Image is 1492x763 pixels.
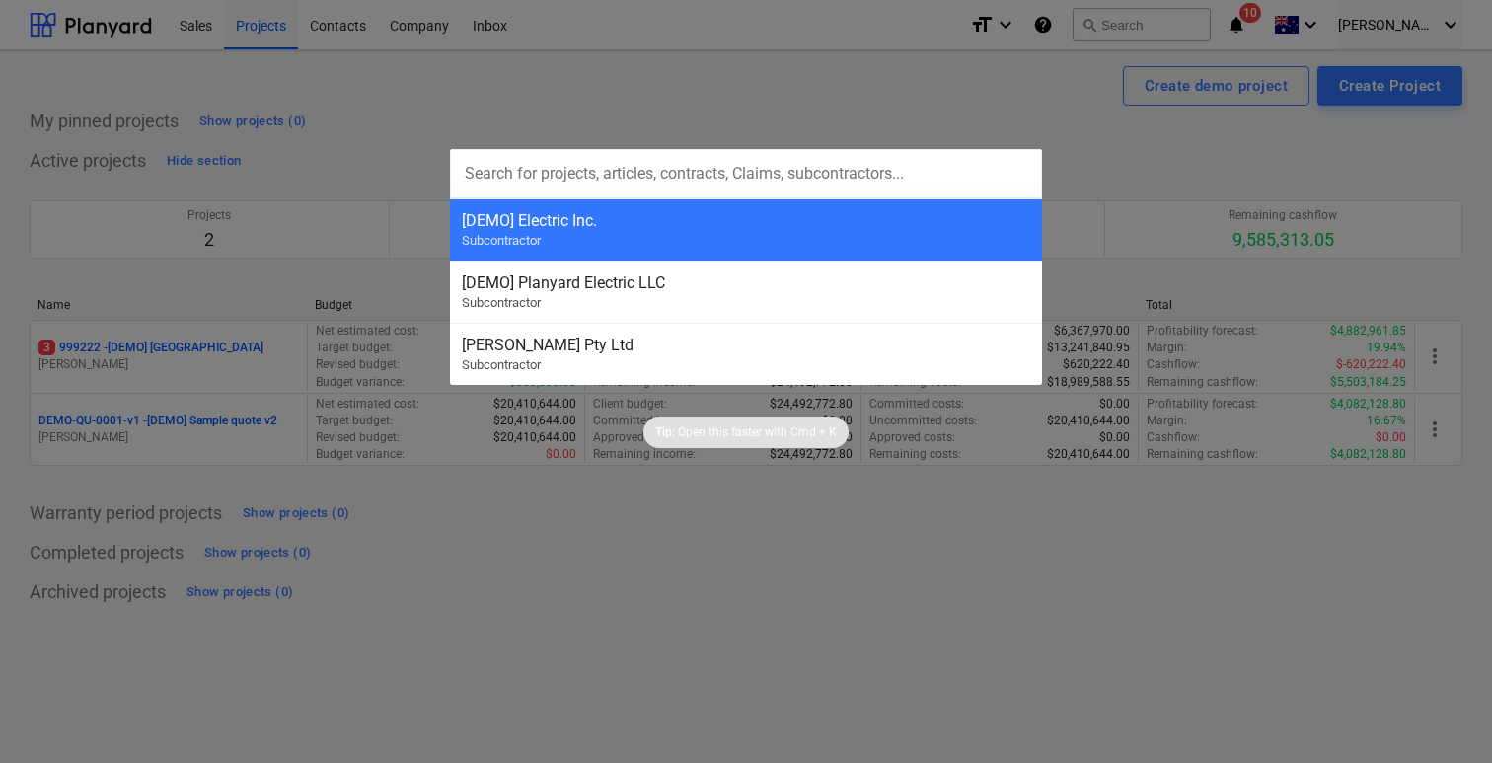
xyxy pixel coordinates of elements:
[1393,668,1492,763] div: 聊天小组件
[678,424,787,441] p: Open this faster with
[462,233,541,248] span: Subcontractor
[462,273,1030,292] div: [DEMO] Planyard Electric LLC
[462,336,1030,354] div: [PERSON_NAME] Pty Ltd
[462,357,541,372] span: Subcontractor
[450,261,1042,323] div: [DEMO] Planyard Electric LLCSubcontractor
[655,424,675,441] p: Tip:
[1393,668,1492,763] iframe: Chat Widget
[790,424,837,441] p: Cmd + K
[643,417,849,448] div: Tip:Open this faster withCmd + K
[450,323,1042,385] div: [PERSON_NAME] Pty LtdSubcontractor
[462,295,541,310] span: Subcontractor
[450,149,1042,198] input: Search for projects, articles, contracts, Claims, subcontractors...
[450,198,1042,261] div: [DEMO] Electric Inc.Subcontractor
[462,211,1030,230] div: [DEMO] Electric Inc.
